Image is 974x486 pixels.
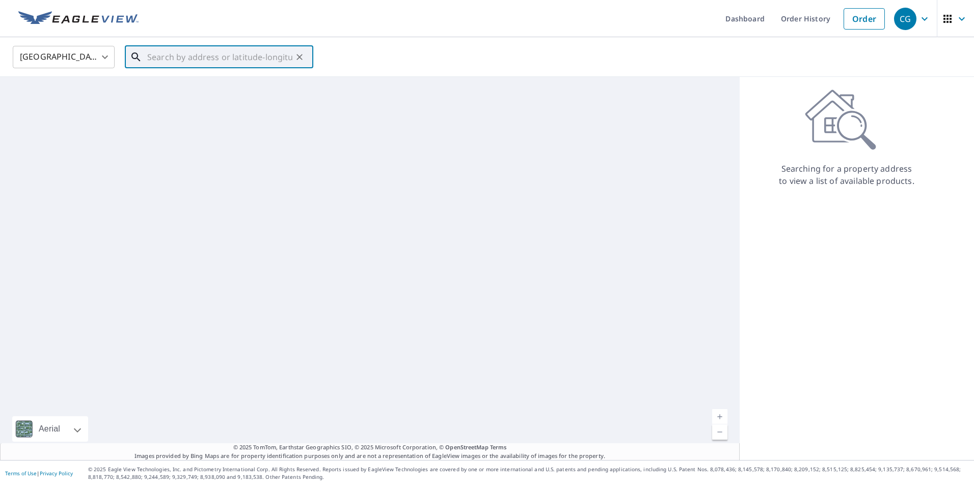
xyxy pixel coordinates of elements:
a: OpenStreetMap [445,443,488,451]
button: Clear [292,50,307,64]
img: EV Logo [18,11,139,26]
p: | [5,470,73,476]
a: Current Level 5, Zoom Out [712,424,727,440]
a: Privacy Policy [40,470,73,477]
div: CG [894,8,916,30]
div: Aerial [12,416,88,442]
p: Searching for a property address to view a list of available products. [778,163,915,187]
a: Terms of Use [5,470,37,477]
p: © 2025 Eagle View Technologies, Inc. and Pictometry International Corp. All Rights Reserved. Repo... [88,466,969,481]
input: Search by address or latitude-longitude [147,43,292,71]
div: Aerial [36,416,63,442]
a: Order [844,8,885,30]
span: © 2025 TomTom, Earthstar Geographics SIO, © 2025 Microsoft Corporation, © [233,443,507,452]
div: [GEOGRAPHIC_DATA] [13,43,115,71]
a: Terms [490,443,507,451]
a: Current Level 5, Zoom In [712,409,727,424]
